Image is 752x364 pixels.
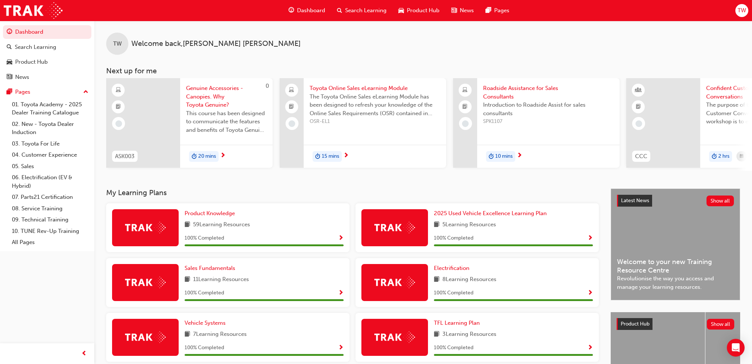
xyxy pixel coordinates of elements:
[374,331,415,343] img: Trak
[343,153,349,159] span: next-icon
[9,149,91,161] a: 04. Customer Experience
[483,117,614,126] span: SPK1107
[125,277,166,288] img: Trak
[116,86,121,95] span: learningResourceType_ELEARNING-icon
[15,43,56,51] div: Search Learning
[289,6,294,15] span: guage-icon
[338,234,344,243] button: Show Progress
[3,24,91,85] button: DashboardSearch LearningProduct HubNews
[3,85,91,99] button: Pages
[192,152,197,161] span: duration-icon
[7,89,12,96] span: pages-icon
[185,210,235,217] span: Product Knowledge
[186,109,267,134] span: This course has been designed to communicate the features and benefits of Toyota Genuine Canopies...
[220,153,226,159] span: next-icon
[707,196,734,206] button: Show all
[15,88,30,96] div: Pages
[453,78,620,168] a: Roadside Assistance for Sales ConsultantsIntroduction to Roadside Assist for sales consultantsSPK...
[727,339,745,357] div: Open Intercom Messenger
[587,234,593,243] button: Show Progress
[297,6,325,15] span: Dashboard
[125,222,166,233] img: Trak
[9,226,91,237] a: 10. TUNE Rev-Up Training
[718,152,729,161] span: 2 hrs
[338,235,344,242] span: Show Progress
[310,84,440,93] span: Toyota Online Sales eLearning Module
[587,343,593,353] button: Show Progress
[434,209,550,218] a: 2025 Used Vehicle Excellence Learning Plan
[3,70,91,84] a: News
[193,275,249,284] span: 11 Learning Resources
[617,195,734,207] a: Latest NewsShow all
[7,59,12,66] span: car-icon
[185,289,224,297] span: 100 % Completed
[9,99,91,118] a: 01. Toyota Academy - 2025 Dealer Training Catalogue
[116,102,121,112] span: booktick-icon
[4,2,63,19] a: Trak
[434,344,473,352] span: 100 % Completed
[621,321,650,327] span: Product Hub
[289,120,295,127] span: learningRecordVerb_NONE-icon
[735,4,748,17] button: TW
[442,330,496,339] span: 3 Learning Resources
[587,235,593,242] span: Show Progress
[193,330,247,339] span: 7 Learning Resources
[115,152,135,161] span: ASK003
[434,320,480,326] span: TFL Learning Plan
[442,220,496,230] span: 5 Learning Resources
[442,275,496,284] span: 8 Learning Resources
[635,120,642,127] span: learningRecordVerb_NONE-icon
[3,25,91,39] a: Dashboard
[434,330,439,339] span: book-icon
[495,152,513,161] span: 10 mins
[115,120,122,127] span: learningRecordVerb_NONE-icon
[289,102,294,112] span: booktick-icon
[337,6,342,15] span: search-icon
[434,275,439,284] span: book-icon
[7,44,12,51] span: search-icon
[635,152,647,161] span: CCC
[322,152,339,161] span: 15 mins
[186,84,267,109] span: Genuine Accessories - Canopies. Why Toyota Genuine?
[113,40,122,48] span: TW
[617,274,734,291] span: Revolutionise the way you access and manage your learning resources.
[185,275,190,284] span: book-icon
[94,67,752,75] h3: Next up for me
[483,101,614,117] span: Introduction to Roadside Assist for sales consultants
[3,40,91,54] a: Search Learning
[338,290,344,297] span: Show Progress
[434,264,472,273] a: Electrification
[185,265,235,271] span: Sales Fundamentals
[462,102,468,112] span: booktick-icon
[636,102,641,112] span: booktick-icon
[338,343,344,353] button: Show Progress
[489,152,494,161] span: duration-icon
[434,319,483,327] a: TFL Learning Plan
[7,74,12,81] span: news-icon
[517,153,522,159] span: next-icon
[486,6,491,15] span: pages-icon
[9,203,91,214] a: 08. Service Training
[185,220,190,230] span: book-icon
[315,152,320,161] span: duration-icon
[451,6,457,15] span: news-icon
[434,210,547,217] span: 2025 Used Vehicle Excellence Learning Plan
[374,222,415,233] img: Trak
[310,93,440,118] span: The Toyota Online Sales eLearning Module has been designed to refresh your knowledge of the Onlin...
[738,6,746,15] span: TW
[338,288,344,298] button: Show Progress
[185,264,238,273] a: Sales Fundamentals
[483,84,614,101] span: Roadside Assistance for Sales Consultants
[434,220,439,230] span: book-icon
[185,319,229,327] a: Vehicle Systems
[480,3,515,18] a: pages-iconPages
[83,87,88,97] span: up-icon
[9,237,91,248] a: All Pages
[81,349,87,358] span: prev-icon
[707,319,735,330] button: Show all
[494,6,509,15] span: Pages
[185,320,226,326] span: Vehicle Systems
[9,118,91,138] a: 02. New - Toyota Dealer Induction
[9,172,91,191] a: 06. Electrification (EV & Hybrid)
